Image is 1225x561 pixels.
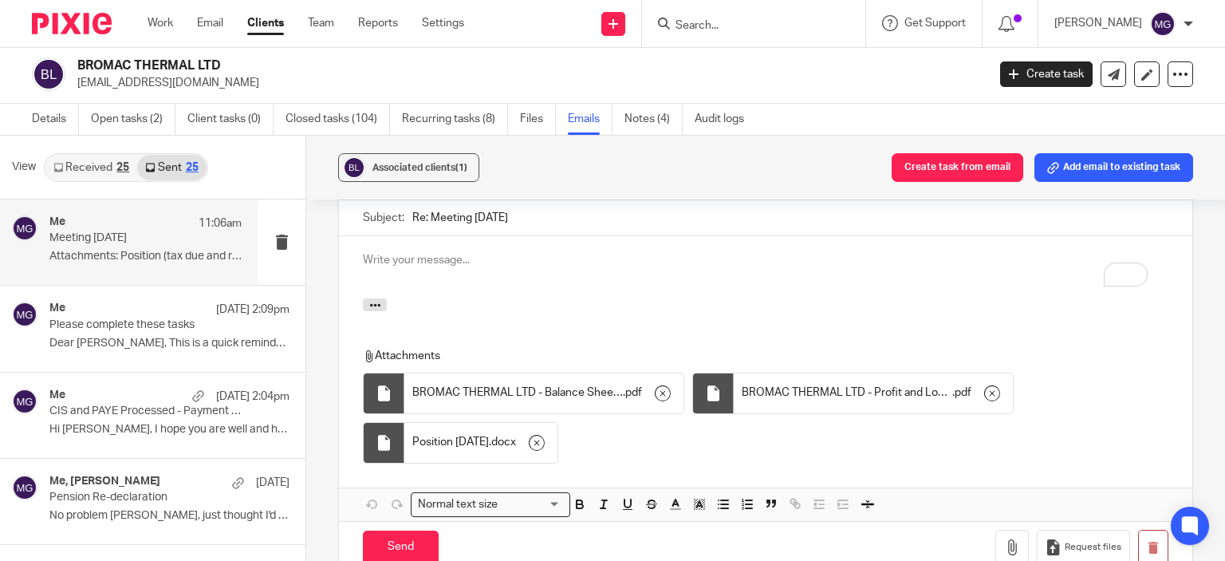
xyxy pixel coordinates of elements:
[32,13,112,34] img: Pixie
[197,15,223,31] a: Email
[49,475,160,488] h4: Me, [PERSON_NAME]
[49,423,290,437] p: Hi [PERSON_NAME], I hope you are well and had a...
[1034,153,1193,182] button: Add email to existing task
[520,104,556,135] a: Files
[116,162,129,173] div: 25
[49,389,65,402] h4: Me
[32,49,754,65] p: Profit and loss
[404,423,557,463] div: .
[137,155,206,180] a: Sent25
[12,215,37,241] img: svg%3E
[372,163,467,172] span: Associated clients
[216,389,290,405] p: [DATE] 2:04pm
[412,385,623,401] span: BROMAC THERMAL LTD - Balance Sheet [DATE]
[32,65,754,81] p: Balance Sheet
[1000,61,1093,87] a: Create task
[402,104,508,135] a: Recurring tasks (8)
[503,496,561,513] input: Search for option
[1065,541,1121,554] span: Request files
[411,492,570,517] div: Search for option
[339,236,1192,298] div: To enrich screen reader interactions, please activate Accessibility in Grammarly extension settings
[49,491,242,504] p: Pension Re-declaration
[363,348,1145,364] p: Attachments
[358,15,398,31] a: Reports
[892,153,1023,182] button: Create task from email
[49,302,65,315] h4: Me
[49,215,65,229] h4: Me
[363,210,404,226] label: Subject:
[77,75,976,91] p: [EMAIL_ADDRESS][DOMAIN_NAME]
[186,162,199,173] div: 25
[187,104,274,135] a: Client tasks (0)
[77,57,797,74] h2: BROMAC THERMAL LTD
[491,434,516,450] span: docx
[256,475,290,491] p: [DATE]
[568,104,612,135] a: Emails
[12,389,37,414] img: svg%3E
[49,509,290,523] p: No problem [PERSON_NAME], just thought I'd make you...
[624,104,683,135] a: Notes (4)
[338,153,479,182] button: Associated clients(1)
[904,18,966,29] span: Get Support
[91,104,175,135] a: Open tasks (2)
[32,104,79,135] a: Details
[625,385,642,401] span: pdf
[674,19,817,34] input: Search
[12,475,37,500] img: svg%3E
[955,385,971,401] span: pdf
[342,156,366,180] img: svg%3E
[695,104,756,135] a: Audit logs
[1054,15,1142,31] p: [PERSON_NAME]
[247,15,284,31] a: Clients
[49,405,242,418] p: CIS and PAYE Processed - Payment due to HMRC
[455,163,467,172] span: (1)
[1150,11,1176,37] img: svg%3E
[45,155,137,180] a: Received25
[32,57,65,91] img: svg%3E
[12,302,37,327] img: svg%3E
[404,373,683,413] div: .
[49,318,242,332] p: Please complete these tasks
[415,496,502,513] span: Normal text size
[32,33,754,49] p: Position (tax due and refunds)
[734,373,1013,413] div: .
[412,434,489,450] span: Position [DATE]
[742,385,952,401] span: BROMAC THERMAL LTD - Profit and Loss [DATE]
[199,215,242,231] p: 11:06am
[49,250,242,263] p: Attachments: Position (tax due and refunds)...
[286,104,390,135] a: Closed tasks (104)
[49,337,290,350] p: Dear [PERSON_NAME], This is a quick reminder to ask...
[308,15,334,31] a: Team
[148,15,173,31] a: Work
[422,15,464,31] a: Settings
[216,302,290,318] p: [DATE] 2:09pm
[12,159,36,176] span: View
[49,231,203,245] p: Meeting [DATE]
